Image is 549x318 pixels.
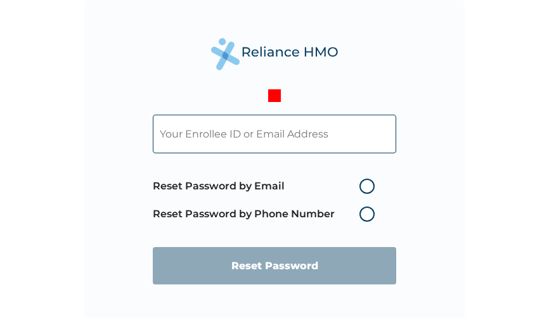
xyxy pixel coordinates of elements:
label: Reset Password by Phone Number [153,207,381,222]
span: Password reset method [153,172,381,228]
input: Your Enrollee ID or Email Address [153,115,396,153]
img: Reliance Health's Logo [211,38,338,70]
input: Reset Password [153,247,396,284]
label: Reset Password by Email [153,179,381,194]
